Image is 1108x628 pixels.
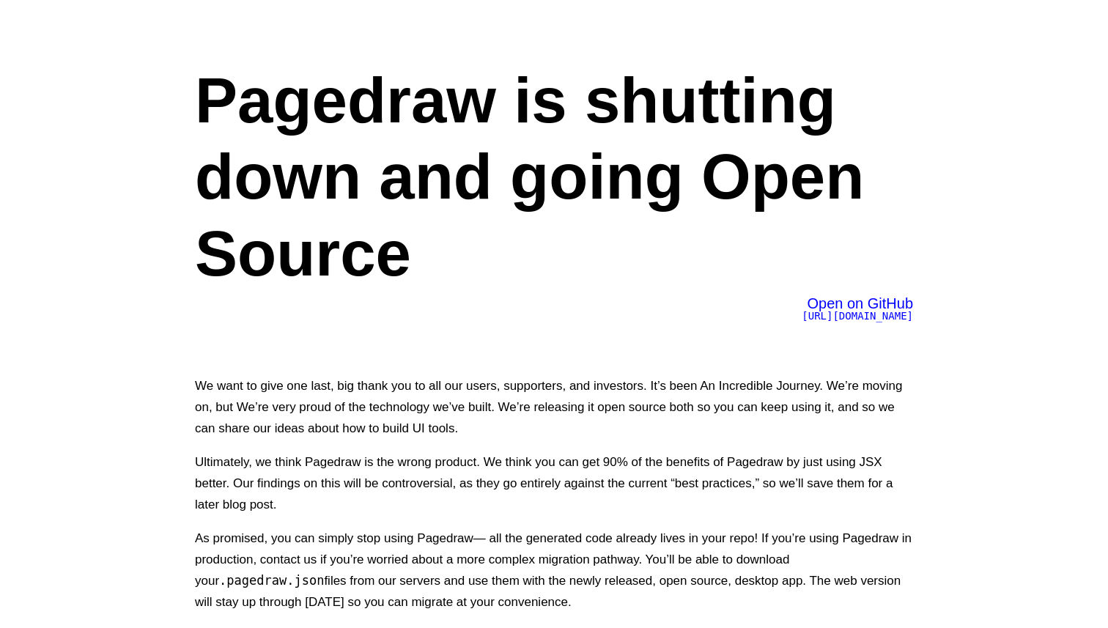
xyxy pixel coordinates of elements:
[219,573,324,588] code: .pagedraw.json
[807,295,913,311] span: Open on GitHub
[195,451,913,515] p: Ultimately, we think Pagedraw is the wrong product. We think you can get 90% of the benefits of P...
[195,62,913,292] h1: Pagedraw is shutting down and going Open Source
[195,375,913,439] p: We want to give one last, big thank you to all our users, supporters, and investors. It’s been An...
[802,298,913,322] a: Open on GitHub[URL][DOMAIN_NAME]
[802,310,913,322] span: [URL][DOMAIN_NAME]
[195,528,913,613] p: As promised, you can simply stop using Pagedraw— all the generated code already lives in your rep...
